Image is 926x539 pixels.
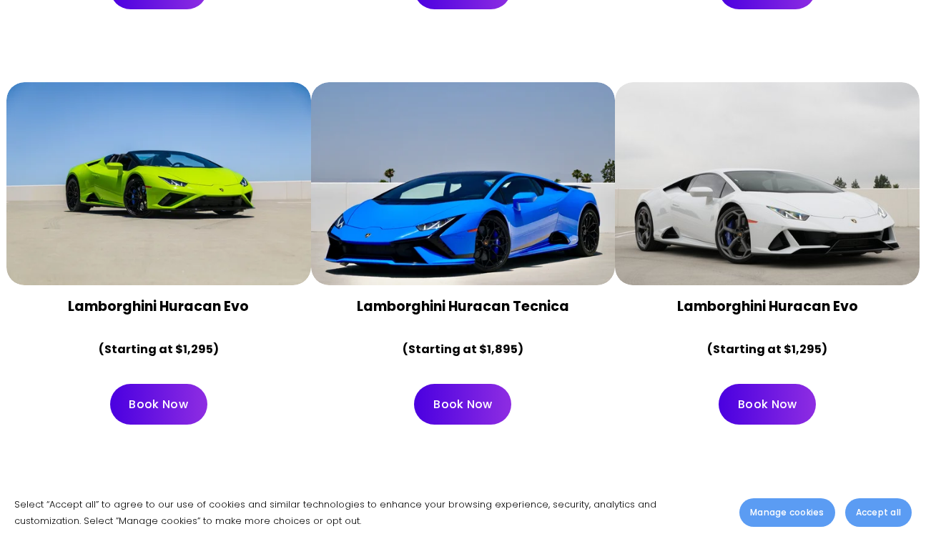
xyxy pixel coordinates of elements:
strong: (Starting at $1,295) [707,341,827,357]
strong: Lamborghini Huracan Evo [677,297,858,316]
p: Select “Accept all” to agree to our use of cookies and similar technologies to enhance your brows... [14,496,725,529]
strong: Lamborghini Huracan Tecnica [357,297,569,316]
a: Book Now [719,384,816,425]
span: Accept all [856,506,901,519]
strong: Lamborghini Huracan Evo [68,297,249,316]
a: Book Now [110,384,207,425]
button: Manage cookies [739,498,834,527]
span: Manage cookies [750,506,824,519]
strong: (Starting at $1,295) [99,341,219,357]
a: Book Now [414,384,511,425]
strong: (Starting at $1,895) [403,341,523,357]
button: Accept all [845,498,912,527]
